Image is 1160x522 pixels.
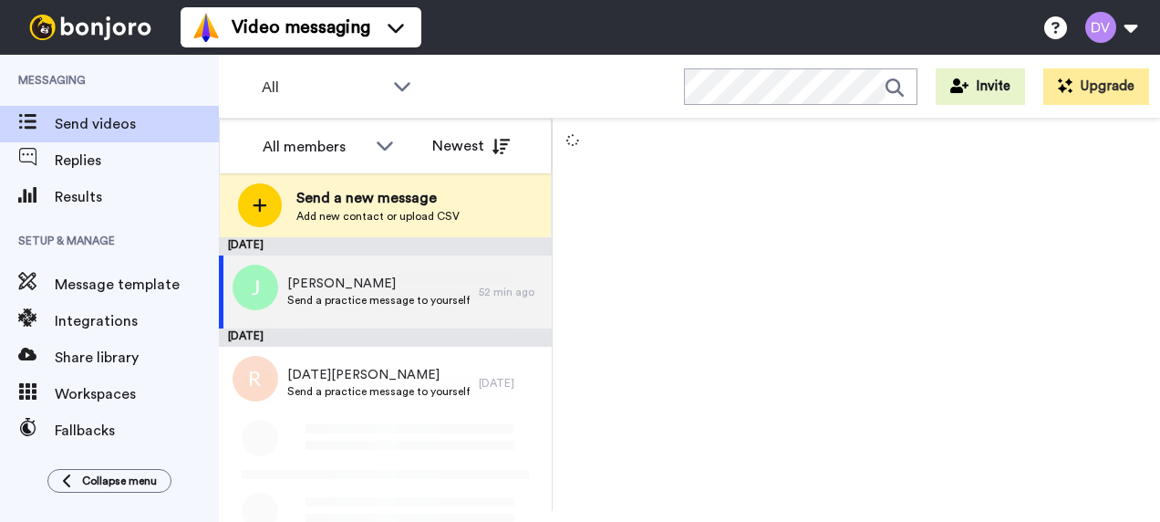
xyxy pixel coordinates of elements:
button: Collapse menu [47,469,171,493]
span: Results [55,186,219,208]
span: Replies [55,150,219,172]
span: All [262,77,384,99]
span: Send videos [55,113,219,135]
img: j.png [233,265,278,310]
div: [DATE] [219,329,552,347]
img: r.png [233,356,278,402]
div: [DATE] [479,376,543,391]
span: Fallbacks [55,420,219,442]
span: Share library [55,347,219,369]
span: Send a practice message to yourself [287,384,470,399]
span: Integrations [55,310,219,332]
span: Collapse menu [82,474,157,488]
span: Send a new message [296,187,460,209]
span: Message template [55,274,219,296]
div: [DATE] [219,237,552,256]
span: [DATE][PERSON_NAME] [287,366,470,384]
div: All members [263,136,367,158]
span: Send a practice message to yourself [287,293,470,308]
div: 52 min ago [479,285,543,299]
img: bj-logo-header-white.svg [22,15,159,40]
img: vm-color.svg [192,13,221,42]
span: Video messaging [232,15,370,40]
span: [PERSON_NAME] [287,275,470,293]
button: Newest [419,128,523,164]
button: Invite [936,68,1025,105]
span: Add new contact or upload CSV [296,209,460,224]
button: Upgrade [1043,68,1149,105]
span: Workspaces [55,383,219,405]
